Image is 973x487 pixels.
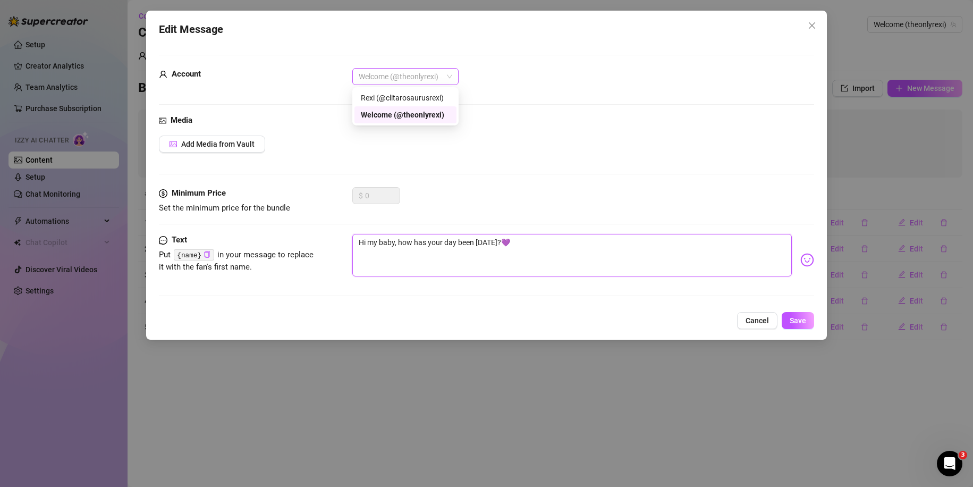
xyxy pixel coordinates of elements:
[737,312,777,329] button: Cancel
[782,312,814,329] button: Save
[746,316,769,325] span: Cancel
[174,249,214,261] code: {name}
[159,187,167,200] span: dollar
[361,109,450,121] div: Welcome (@theonlyrexi)
[361,92,450,104] div: Rexi (@clitarosaurusrexi)
[159,203,290,213] span: Set the minimum price for the bundle
[181,140,255,148] span: Add Media from Vault
[803,17,820,34] button: Close
[959,451,967,459] span: 3
[354,106,456,123] div: Welcome (@theonlyrexi)
[172,235,187,245] strong: Text
[808,21,816,30] span: close
[790,316,806,325] span: Save
[172,188,226,198] strong: Minimum Price
[800,253,814,267] img: svg%3e
[354,89,456,106] div: Rexi (@clitarosaurusrexi)
[159,114,166,127] span: picture
[159,250,314,272] span: Put in your message to replace it with the fan's first name.
[172,69,201,79] strong: Account
[204,251,210,258] span: copy
[159,21,223,38] span: Edit Message
[171,115,192,125] strong: Media
[159,68,167,81] span: user
[359,69,452,85] span: Welcome (@theonlyrexi)
[170,140,177,148] span: picture
[159,136,265,153] button: Add Media from Vault
[803,21,820,30] span: Close
[159,234,167,247] span: message
[937,451,962,476] iframe: Intercom live chat
[352,234,792,276] textarea: Hi my baby, how has your day been [DATE]?💜
[204,251,210,259] button: Click to Copy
